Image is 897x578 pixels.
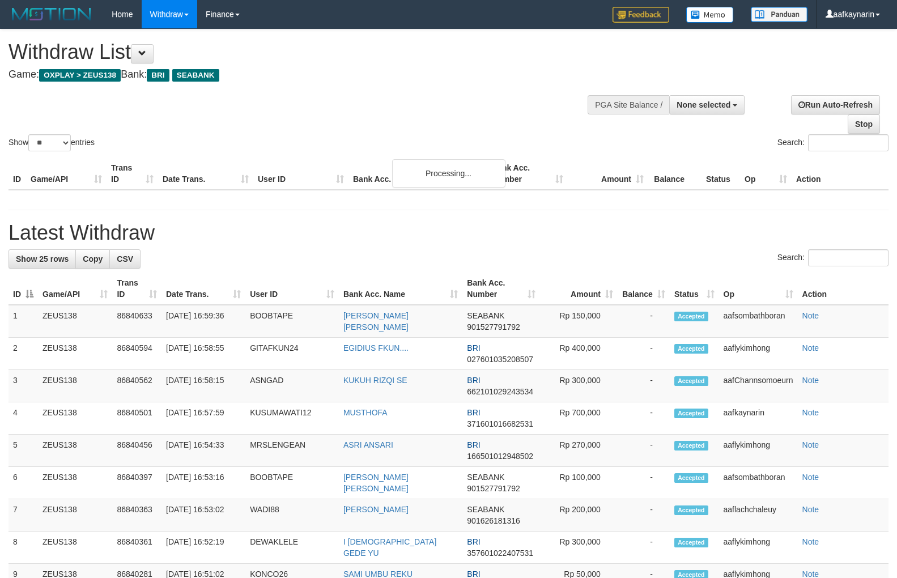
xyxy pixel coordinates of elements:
th: Game/API: activate to sort column ascending [38,273,112,305]
td: 8 [8,532,38,564]
td: aafsombathboran [719,467,798,499]
img: Feedback.jpg [613,7,669,23]
td: ZEUS138 [38,467,112,499]
td: aafChannsomoeurn [719,370,798,402]
a: Note [802,440,819,449]
td: aaflykimhong [719,338,798,370]
th: ID: activate to sort column descending [8,273,38,305]
th: User ID [253,158,348,190]
th: ID [8,158,26,190]
a: Run Auto-Refresh [791,95,880,114]
td: GITAFKUN24 [245,338,339,370]
th: Trans ID [107,158,158,190]
span: BRI [467,376,480,385]
th: Amount [568,158,648,190]
a: Note [802,473,819,482]
td: DEWAKLELE [245,532,339,564]
a: ASRI ANSARI [343,440,393,449]
th: Game/API [26,158,107,190]
a: EGIDIUS FKUN.... [343,343,409,352]
a: Note [802,343,819,352]
td: 86840501 [112,402,161,435]
a: [PERSON_NAME] [PERSON_NAME] [343,311,409,331]
td: [DATE] 16:59:36 [161,305,245,338]
button: None selected [669,95,745,114]
td: 86840633 [112,305,161,338]
td: [DATE] 16:58:55 [161,338,245,370]
td: ZEUS138 [38,435,112,467]
td: - [618,305,670,338]
td: BOOBTAPE [245,467,339,499]
td: 2 [8,338,38,370]
a: Note [802,376,819,385]
span: Accepted [674,473,708,483]
span: Show 25 rows [16,254,69,263]
span: Accepted [674,409,708,418]
span: Copy 901527791792 to clipboard [467,484,520,493]
span: SEABANK [467,311,504,320]
div: Processing... [392,159,505,188]
label: Search: [777,134,889,151]
td: aafsombathboran [719,305,798,338]
div: PGA Site Balance / [588,95,669,114]
span: Accepted [674,538,708,547]
span: Accepted [674,312,708,321]
th: User ID: activate to sort column ascending [245,273,339,305]
a: [PERSON_NAME] [PERSON_NAME] [343,473,409,493]
td: [DATE] 16:57:59 [161,402,245,435]
td: 86840397 [112,467,161,499]
a: Note [802,537,819,546]
td: ZEUS138 [38,338,112,370]
span: OXPLAY > ZEUS138 [39,69,121,82]
td: ZEUS138 [38,305,112,338]
th: Status [702,158,740,190]
td: [DATE] 16:53:02 [161,499,245,532]
a: MUSTHOFA [343,408,388,417]
th: Balance [648,158,702,190]
td: aaflykimhong [719,435,798,467]
td: - [618,435,670,467]
span: BRI [147,69,169,82]
span: Copy [83,254,103,263]
td: Rp 270,000 [540,435,618,467]
span: Copy 662101029243534 to clipboard [467,387,533,396]
td: WADI88 [245,499,339,532]
a: Note [802,408,819,417]
span: Copy 901626181316 to clipboard [467,516,520,525]
td: aaflachchaleuy [719,499,798,532]
a: Note [802,505,819,514]
td: - [618,499,670,532]
th: Bank Acc. Number: activate to sort column ascending [462,273,540,305]
a: Stop [848,114,880,134]
td: [DATE] 16:58:15 [161,370,245,402]
td: ZEUS138 [38,499,112,532]
span: SEABANK [172,69,219,82]
span: Accepted [674,344,708,354]
a: [PERSON_NAME] [343,505,409,514]
a: Copy [75,249,110,269]
label: Show entries [8,134,95,151]
span: BRI [467,440,480,449]
td: [DATE] 16:53:16 [161,467,245,499]
td: - [618,532,670,564]
td: 3 [8,370,38,402]
a: Show 25 rows [8,249,76,269]
th: Action [798,273,889,305]
td: ZEUS138 [38,402,112,435]
td: MRSLENGEAN [245,435,339,467]
img: panduan.png [751,7,807,22]
td: 5 [8,435,38,467]
img: MOTION_logo.png [8,6,95,23]
td: ASNGAD [245,370,339,402]
td: 6 [8,467,38,499]
td: 1 [8,305,38,338]
th: Date Trans. [158,158,253,190]
th: Balance: activate to sort column ascending [618,273,670,305]
input: Search: [808,249,889,266]
td: Rp 300,000 [540,532,618,564]
span: Copy 371601016682531 to clipboard [467,419,533,428]
td: 86840594 [112,338,161,370]
a: KUKUH RIZQI SE [343,376,407,385]
td: 7 [8,499,38,532]
td: [DATE] 16:54:33 [161,435,245,467]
